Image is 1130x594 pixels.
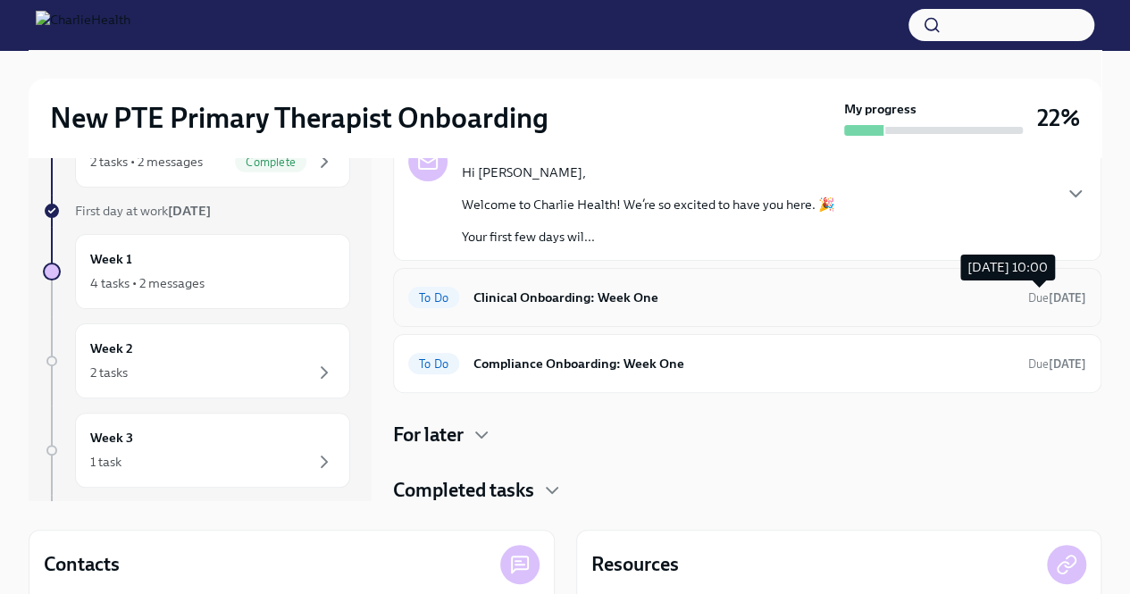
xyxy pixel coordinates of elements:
span: To Do [408,291,459,305]
span: To Do [408,357,459,371]
h4: For later [393,422,464,448]
a: First day at work[DATE] [43,202,350,220]
div: 2 tasks • 2 messages [90,153,203,171]
img: CharlieHealth [36,11,130,39]
h3: 22% [1037,102,1080,134]
span: August 23rd, 2025 10:00 [1028,356,1086,372]
p: Welcome to Charlie Health! We’re so excited to have you here. 🎉 [462,196,835,213]
strong: [DATE] [1049,291,1086,305]
strong: [DATE] [168,203,211,219]
h2: New PTE Primary Therapist Onboarding [50,100,548,136]
h6: Clinical Onboarding: Week One [473,288,1014,307]
h6: Compliance Onboarding: Week One [473,354,1014,373]
strong: [DATE] [1049,357,1086,371]
div: For later [393,422,1101,448]
p: Your first few days wil... [462,228,835,246]
div: Completed tasks [393,477,1101,504]
h4: Resources [591,551,679,578]
span: Due [1028,291,1086,305]
div: 4 tasks • 2 messages [90,274,205,292]
a: Week 31 task [43,413,350,488]
div: 2 tasks [90,364,128,381]
a: To DoClinical Onboarding: Week OneDue[DATE] [408,283,1086,312]
span: Complete [235,155,306,169]
div: 1 task [90,453,121,471]
span: Due [1028,357,1086,371]
span: First day at work [75,203,211,219]
h4: Completed tasks [393,477,534,504]
h6: Week 2 [90,339,133,358]
h6: Week 3 [90,428,133,448]
h6: Week 1 [90,249,132,269]
strong: My progress [844,100,917,118]
h4: Contacts [44,551,120,578]
a: Week 14 tasks • 2 messages [43,234,350,309]
a: Week 22 tasks [43,323,350,398]
a: To DoCompliance Onboarding: Week OneDue[DATE] [408,349,1086,378]
p: Hi [PERSON_NAME], [462,163,835,181]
